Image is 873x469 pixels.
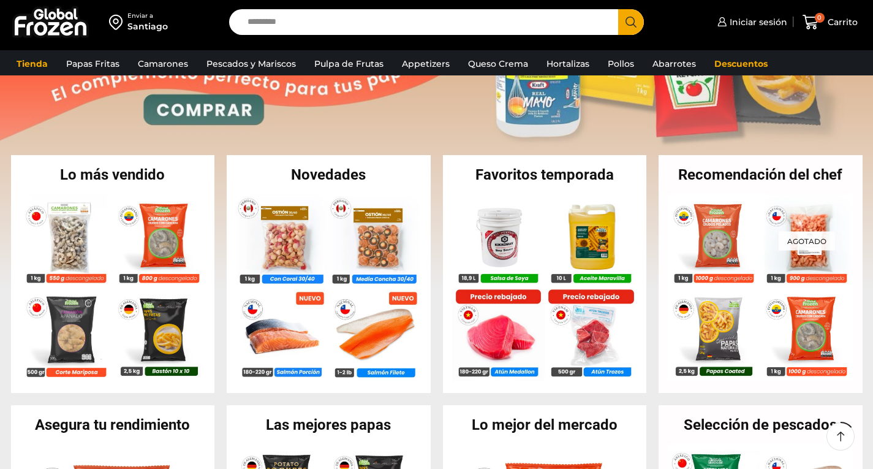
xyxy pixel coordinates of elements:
[308,52,390,75] a: Pulpa de Frutas
[10,52,54,75] a: Tienda
[779,231,835,250] p: Agotado
[618,9,644,35] button: Search button
[815,13,825,23] span: 0
[646,52,702,75] a: Abarrotes
[659,418,863,432] h2: Selección de pescados
[462,52,534,75] a: Queso Crema
[825,16,858,28] span: Carrito
[799,8,861,37] a: 0 Carrito
[443,418,647,432] h2: Lo mejor del mercado
[132,52,194,75] a: Camarones
[127,12,168,20] div: Enviar a
[396,52,456,75] a: Appetizers
[708,52,774,75] a: Descuentos
[200,52,302,75] a: Pescados y Mariscos
[60,52,126,75] a: Papas Fritas
[443,167,647,182] h2: Favoritos temporada
[11,167,215,182] h2: Lo más vendido
[659,167,863,182] h2: Recomendación del chef
[714,10,787,34] a: Iniciar sesión
[109,12,127,32] img: address-field-icon.svg
[127,20,168,32] div: Santiago
[227,418,431,432] h2: Las mejores papas
[227,167,431,182] h2: Novedades
[540,52,595,75] a: Hortalizas
[602,52,640,75] a: Pollos
[727,16,787,28] span: Iniciar sesión
[11,418,215,432] h2: Asegura tu rendimiento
